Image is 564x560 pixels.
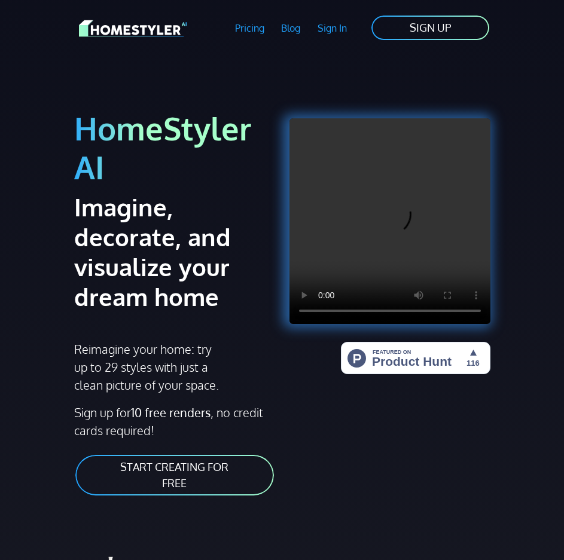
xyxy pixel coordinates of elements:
p: Sign up for , no credit cards required! [74,403,275,439]
p: Reimagine your home: try up to 29 styles with just a clean picture of your space. [74,340,225,394]
img: HomeStyler AI logo [79,18,187,39]
a: Pricing [226,14,273,42]
a: SIGN UP [370,14,490,41]
a: Sign In [309,14,356,42]
h1: HomeStyler AI [74,109,275,187]
img: HomeStyler AI - Interior Design Made Easy: One Click to Your Dream Home | Product Hunt [341,342,490,374]
a: Blog [273,14,309,42]
h2: Imagine, decorate, and visualize your dream home [74,192,235,311]
strong: 10 free renders [131,405,211,420]
a: START CREATING FOR FREE [74,454,275,497]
